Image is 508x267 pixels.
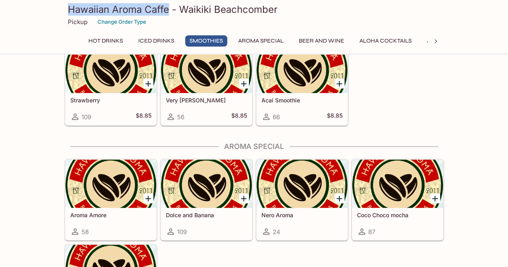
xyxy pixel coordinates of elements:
button: Add Acai Smoothie [335,79,345,89]
button: Add Dolce and Banana [239,194,249,204]
button: Smoothies [185,35,227,47]
h5: Coco Choco mocha [357,212,438,218]
span: 24 [273,228,280,236]
h5: $8.85 [327,112,343,122]
span: 87 [368,228,375,236]
div: Coco Choco mocha [352,160,443,208]
button: Aloha Cocktails [355,35,416,47]
a: Dolce and Banana109 [161,159,252,241]
div: Strawberry [65,45,156,93]
a: Aroma Amore58 [65,159,157,241]
a: Acai Smoothie66$8.85 [256,45,348,126]
h5: Acai Smoothie [261,97,343,104]
button: Add Coco Choco mocha [430,194,440,204]
h5: Nero Aroma [261,212,343,218]
a: Nero Aroma24 [256,159,348,241]
button: Add Very Berry [239,79,249,89]
div: Very Berry [161,45,252,93]
button: Change Order Type [94,16,150,28]
h5: $8.85 [136,112,151,122]
h5: Dolce and Banana [166,212,247,218]
button: Add Aroma Amore [143,194,153,204]
button: Beer and Wine [294,35,349,47]
div: Dolce and Banana [161,160,252,208]
div: Nero Aroma [257,160,347,208]
div: Aroma Amore [65,160,156,208]
h4: Aroma Special [65,142,444,151]
div: Acai Smoothie [257,45,347,93]
span: 58 [82,228,89,236]
p: Pickup [68,18,88,26]
span: 56 [177,113,184,121]
button: Hot Drinks [84,35,127,47]
button: Aroma Special [234,35,288,47]
button: Add Strawberry [143,79,153,89]
span: 109 [82,113,91,121]
button: Add Nero Aroma [335,194,345,204]
span: 66 [273,113,280,121]
h5: Very [PERSON_NAME] [166,97,247,104]
h5: $8.85 [231,112,247,122]
button: All Day Bubbly [422,35,476,47]
a: Coco Choco mocha87 [352,159,443,241]
h3: Hawaiian Aroma Caffe - Waikiki Beachcomber [68,3,441,16]
a: Very [PERSON_NAME]56$8.85 [161,45,252,126]
span: 109 [177,228,187,236]
a: Strawberry109$8.85 [65,45,157,126]
h5: Strawberry [70,97,151,104]
h5: Aroma Amore [70,212,151,218]
button: Iced Drinks [134,35,179,47]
